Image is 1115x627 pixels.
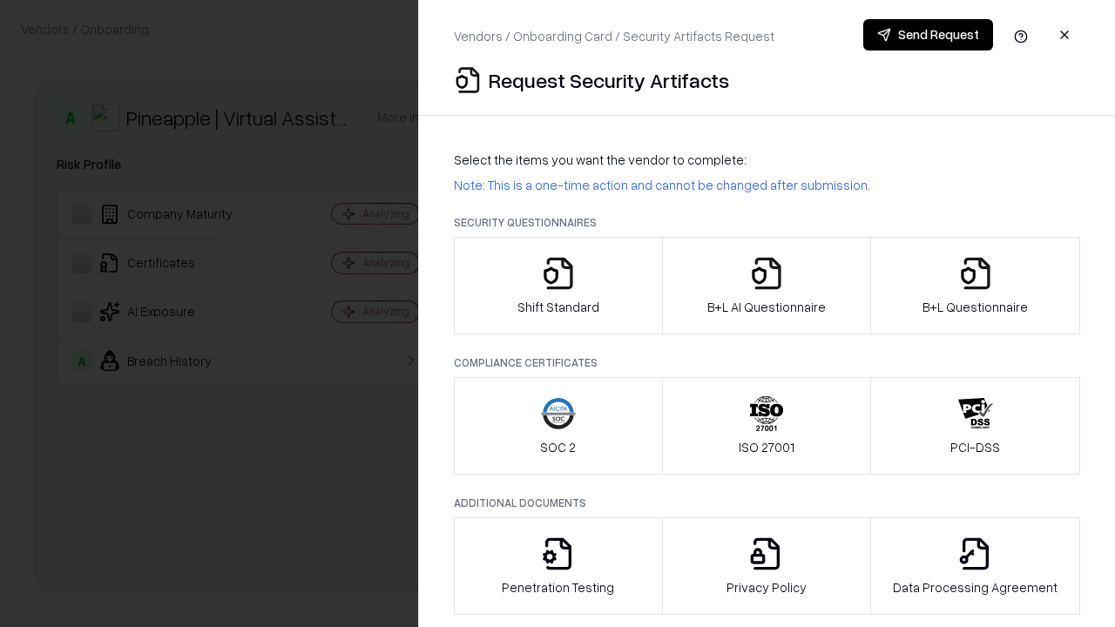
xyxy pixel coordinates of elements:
p: B+L AI Questionnaire [707,298,826,316]
p: Penetration Testing [502,578,614,597]
button: B+L Questionnaire [870,237,1080,334]
button: Send Request [863,19,993,51]
button: Penetration Testing [454,517,663,615]
p: PCI-DSS [950,438,1000,456]
p: SOC 2 [540,438,576,456]
p: Vendors / Onboarding Card / Security Artifacts Request [454,27,774,45]
p: Select the items you want the vendor to complete: [454,151,1080,169]
p: B+L Questionnaire [922,298,1028,316]
p: Additional Documents [454,496,1080,510]
p: ISO 27001 [739,438,794,456]
p: Note: This is a one-time action and cannot be changed after submission. [454,176,1080,194]
button: SOC 2 [454,377,663,475]
p: Compliance Certificates [454,355,1080,370]
button: Privacy Policy [662,517,872,615]
p: Security Questionnaires [454,215,1080,230]
button: Data Processing Agreement [870,517,1080,615]
button: Shift Standard [454,237,663,334]
p: Request Security Artifacts [489,66,729,94]
p: Shift Standard [517,298,599,316]
button: PCI-DSS [870,377,1080,475]
button: B+L AI Questionnaire [662,237,872,334]
p: Data Processing Agreement [893,578,1058,597]
p: Privacy Policy [726,578,807,597]
button: ISO 27001 [662,377,872,475]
